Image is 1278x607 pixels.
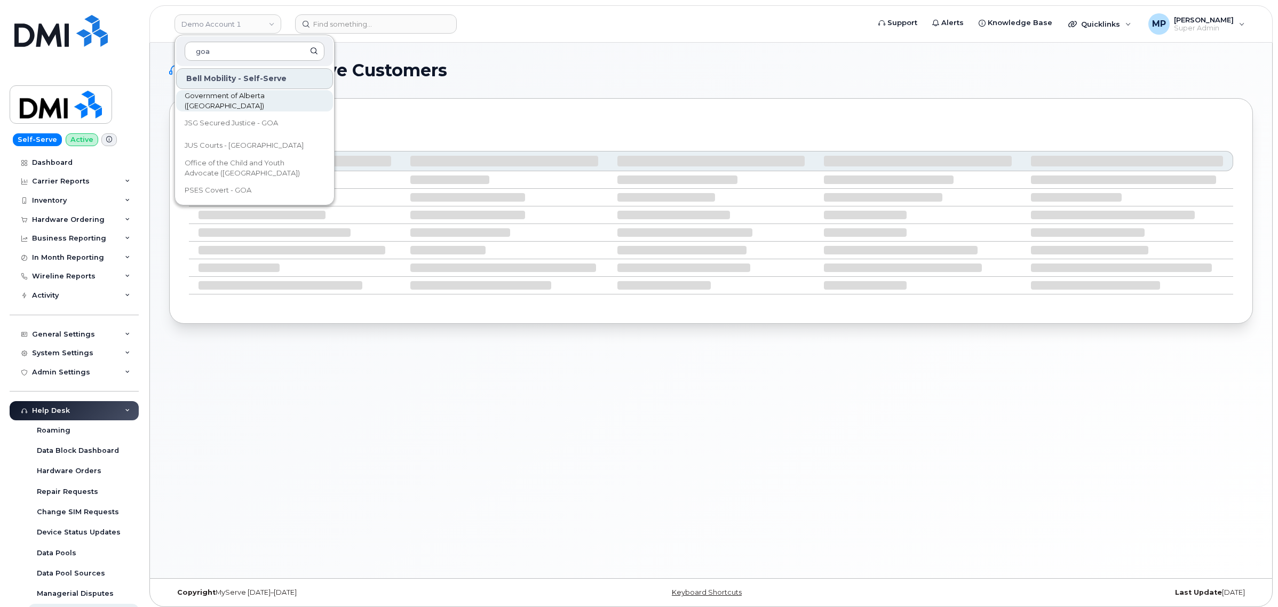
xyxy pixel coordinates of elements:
[185,118,278,129] span: JSG Secured Justice - GOA
[672,588,742,596] a: Keyboard Shortcuts
[892,588,1253,597] div: [DATE]
[176,90,333,111] a: Government of Alberta ([GEOGRAPHIC_DATA])
[176,135,333,156] a: JUS Courts - [GEOGRAPHIC_DATA]
[1175,588,1222,596] strong: Last Update
[185,158,307,179] span: Office of the Child and Youth Advocate ([GEOGRAPHIC_DATA])
[185,91,307,111] span: Government of Alberta ([GEOGRAPHIC_DATA])
[177,588,216,596] strong: Copyright
[176,180,333,201] a: PSES Covert - GOA
[176,68,333,89] div: Bell Mobility - Self-Serve
[169,588,530,597] div: MyServe [DATE]–[DATE]
[176,113,333,134] a: JSG Secured Justice - GOA
[176,157,333,179] a: Office of the Child and Youth Advocate ([GEOGRAPHIC_DATA])
[185,185,251,196] span: PSES Covert - GOA
[185,42,324,61] input: Search
[185,140,304,151] span: JUS Courts - [GEOGRAPHIC_DATA]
